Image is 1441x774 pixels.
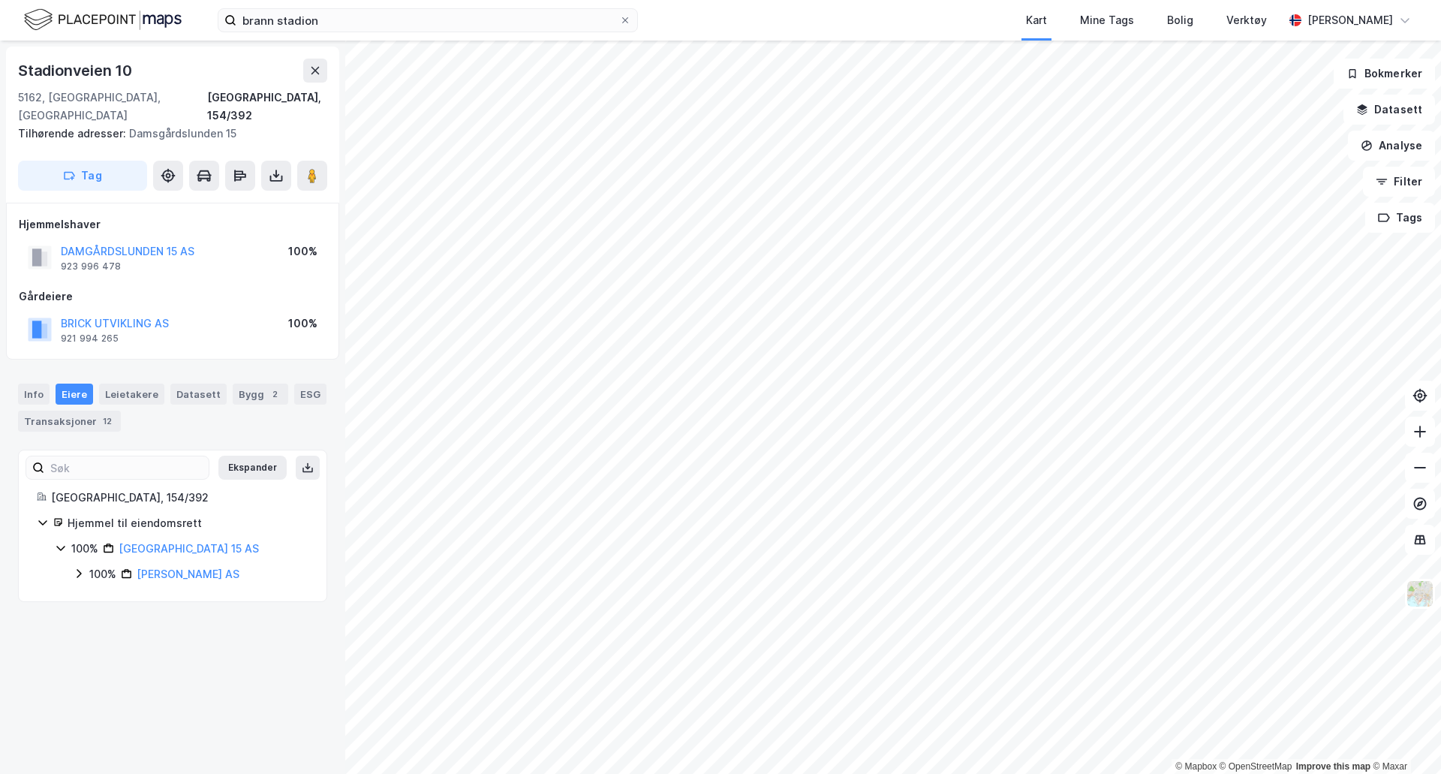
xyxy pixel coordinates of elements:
div: [GEOGRAPHIC_DATA], 154/392 [207,89,327,125]
div: Leietakere [99,384,164,405]
button: Ekspander [218,456,287,480]
div: [GEOGRAPHIC_DATA], 154/392 [51,489,308,507]
span: Tilhørende adresser: [18,127,129,140]
div: Bolig [1167,11,1193,29]
div: 923 996 478 [61,261,121,273]
div: Bygg [233,384,288,405]
img: logo.f888ab2527a4732fd821a326f86c7f29.svg [24,7,182,33]
div: 100% [89,565,116,583]
div: Datasett [170,384,227,405]
div: Hjemmelshaver [19,215,326,233]
div: 2 [267,387,282,402]
div: 100% [288,242,317,261]
div: Gårdeiere [19,288,326,306]
div: Kontrollprogram for chat [1366,702,1441,774]
div: Damsgårdslunden 15 [18,125,315,143]
input: Søk på adresse, matrikkel, gårdeiere, leietakere eller personer [236,9,619,32]
div: Kart [1026,11,1047,29]
button: Datasett [1343,95,1435,125]
button: Filter [1363,167,1435,197]
button: Analyse [1348,131,1435,161]
div: Transaksjoner [18,411,121,432]
a: [PERSON_NAME] AS [137,568,239,580]
div: ESG [294,384,326,405]
div: [PERSON_NAME] [1307,11,1393,29]
a: Improve this map [1296,761,1370,772]
img: Z [1406,580,1434,608]
a: Mapbox [1175,761,1217,772]
div: 100% [71,540,98,558]
a: OpenStreetMap [1220,761,1292,772]
div: 5162, [GEOGRAPHIC_DATA], [GEOGRAPHIC_DATA] [18,89,207,125]
button: Bokmerker [1334,59,1435,89]
div: 921 994 265 [61,333,119,345]
input: Søk [44,456,209,479]
div: 100% [288,315,317,333]
a: [GEOGRAPHIC_DATA] 15 AS [119,542,259,555]
button: Tags [1365,203,1435,233]
div: Stadionveien 10 [18,59,135,83]
div: Eiere [56,384,93,405]
div: Verktøy [1226,11,1267,29]
iframe: Chat Widget [1366,702,1441,774]
div: Info [18,384,50,405]
div: 12 [100,414,115,429]
button: Tag [18,161,147,191]
div: Mine Tags [1080,11,1134,29]
div: Hjemmel til eiendomsrett [68,514,308,532]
